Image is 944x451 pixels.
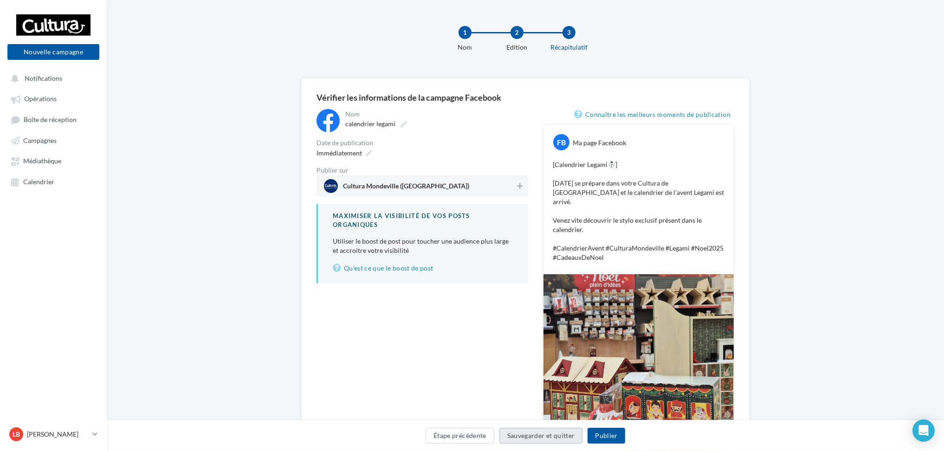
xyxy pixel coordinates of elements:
[333,212,513,229] div: Maximiser la visibilité de vos posts organiques
[317,93,734,102] div: Vérifier les informations de la campagne Facebook
[487,43,547,52] div: Edition
[553,134,569,150] div: FB
[343,183,469,193] span: Cultura Mondeville ([GEOGRAPHIC_DATA])
[573,138,626,148] div: Ma page Facebook
[23,157,61,165] span: Médiathèque
[588,428,625,444] button: Publier
[553,160,724,262] p: [Calendrier Legami☃️] [DATE] se prépare dans votre Cultura de [GEOGRAPHIC_DATA] et le calendrier ...
[25,74,62,82] span: Notifications
[317,167,528,174] div: Publier sur
[317,149,362,157] span: Immédiatement
[912,419,935,442] div: Open Intercom Messenger
[539,43,599,52] div: Récapitulatif
[317,140,528,146] div: Date de publication
[23,136,57,144] span: Campagnes
[24,95,57,103] span: Opérations
[24,116,77,123] span: Boîte de réception
[6,152,101,169] a: Médiathèque
[333,263,513,274] a: Qu’est ce que le boost de post
[345,120,395,128] span: calendrier legami
[435,43,495,52] div: Nom
[6,70,97,86] button: Notifications
[345,111,526,117] div: Nom
[459,26,472,39] div: 1
[333,237,513,255] p: Utiliser le boost de post pour toucher une audience plus large et accroitre votre visibilité
[563,26,575,39] div: 3
[426,428,494,444] button: Étape précédente
[7,44,99,60] button: Nouvelle campagne
[574,109,734,120] a: Connaître les meilleurs moments de publication
[499,428,583,444] button: Sauvegarder et quitter
[6,111,101,128] a: Boîte de réception
[6,132,101,148] a: Campagnes
[511,26,524,39] div: 2
[6,173,101,190] a: Calendrier
[7,425,99,443] a: LB [PERSON_NAME]
[6,90,101,107] a: Opérations
[27,430,89,439] p: [PERSON_NAME]
[23,178,54,186] span: Calendrier
[13,430,20,439] span: LB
